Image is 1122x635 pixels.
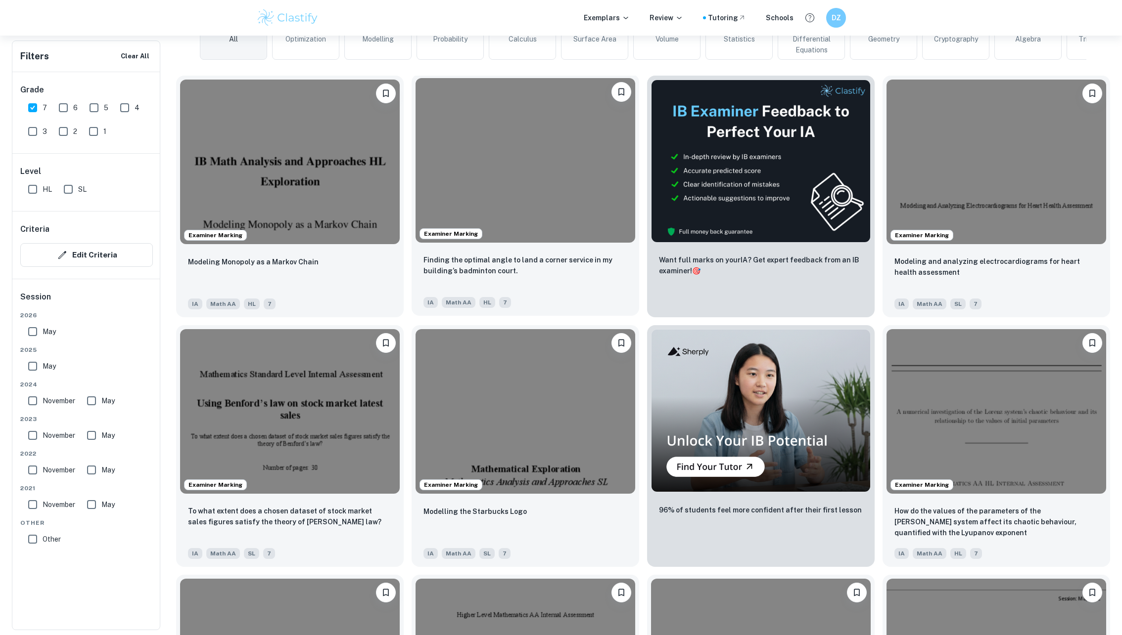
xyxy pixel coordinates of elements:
span: Math AA [442,548,475,559]
a: Tutoring [708,12,746,23]
span: 7 [499,297,511,308]
span: 2025 [20,345,153,354]
h6: Filters [20,49,49,63]
span: Surface Area [573,34,616,44]
span: 2022 [20,449,153,458]
span: Algebra [1015,34,1041,44]
span: Cryptography [934,34,978,44]
img: Math AA IA example thumbnail: Modeling Monopoly as a Markov Chain [180,80,400,244]
span: May [43,361,56,372]
h6: Grade [20,84,153,96]
span: HL [479,297,495,308]
span: Trigonometry [1078,34,1122,44]
h6: Criteria [20,223,49,235]
button: Help and Feedback [801,9,818,26]
span: IA [423,297,438,308]
span: Other [43,534,61,545]
span: Examiner Marking [891,231,953,240]
img: Math AA IA example thumbnail: How do the values of the parameters of t [887,329,1106,494]
span: Examiner Marking [891,480,953,489]
button: Bookmark [1082,84,1102,103]
a: Examiner MarkingBookmarkFinding the optimal angle to land a corner service in my building’s badmi... [412,76,639,317]
span: 4 [135,102,140,113]
button: Bookmark [1082,333,1102,353]
button: Bookmark [611,583,631,602]
span: 2024 [20,380,153,389]
img: Clastify logo [256,8,319,28]
span: November [43,395,75,406]
span: 2021 [20,484,153,493]
span: Math AA [442,297,475,308]
span: HL [950,548,966,559]
span: 3 [43,126,47,137]
span: IA [423,548,438,559]
img: Math AA IA example thumbnail: Modelling the Starbucks Logo [416,329,635,494]
h6: Session [20,291,153,311]
span: Examiner Marking [420,480,482,489]
span: Examiner Marking [420,229,482,238]
span: Statistics [724,34,755,44]
p: How do the values of the parameters of the Lorenz system affect its chaotic behaviour, quantified... [894,506,1098,538]
button: Bookmark [611,333,631,353]
span: Volume [655,34,679,44]
span: 7 [970,298,982,309]
span: November [43,465,75,475]
button: Bookmark [376,84,396,103]
button: Bookmark [376,333,396,353]
button: Bookmark [847,583,867,602]
img: Math AA IA example thumbnail: Modeling and analyzing electrocardiogram [887,80,1106,244]
span: 7 [263,548,275,559]
p: Modeling and analyzing electrocardiograms for heart health assessment [894,256,1098,278]
span: Calculus [509,34,537,44]
span: Other [20,518,153,527]
a: Examiner MarkingBookmarkModeling and analyzing electrocardiograms for heart health assessmentIAMa... [883,76,1110,317]
a: Examiner MarkingBookmarkTo what extent does a chosen dataset of stock market sales figures satisf... [176,325,404,567]
p: Finding the optimal angle to land a corner service in my building’s badminton court. [423,254,627,276]
img: Math AA IA example thumbnail: Finding the optimal angle to land a corn [416,78,635,243]
span: 7 [43,102,47,113]
span: 🎯 [692,267,701,275]
h6: Level [20,166,153,177]
img: Thumbnail [651,329,871,492]
span: IA [894,548,909,559]
span: May [101,430,115,441]
span: SL [244,548,259,559]
p: 96% of students feel more confident after their first lesson [659,505,862,515]
span: 2026 [20,311,153,320]
span: Math AA [913,548,946,559]
img: Math AA IA example thumbnail: To what extent does a chosen dataset of [180,329,400,494]
p: Exemplars [584,12,630,23]
span: SL [950,298,966,309]
span: Math AA [913,298,946,309]
span: Examiner Marking [185,480,246,489]
span: Math AA [206,298,240,309]
button: Bookmark [376,583,396,602]
button: Bookmark [1082,583,1102,602]
a: Thumbnail96% of students feel more confident after their first lesson [647,325,875,567]
span: Probability [433,34,467,44]
a: Examiner MarkingBookmarkModeling Monopoly as a Markov ChainIAMath AAHL7 [176,76,404,317]
button: Bookmark [611,82,631,102]
span: SL [479,548,495,559]
a: Schools [766,12,794,23]
span: Math AA [206,548,240,559]
p: Want full marks on your IA ? Get expert feedback from an IB examiner! [659,254,863,276]
span: 1 [103,126,106,137]
span: 7 [264,298,276,309]
a: ThumbnailWant full marks on yourIA? Get expert feedback from an IB examiner! [647,76,875,317]
span: Differential Equations [782,34,841,55]
span: November [43,430,75,441]
span: HL [43,184,52,195]
p: Review [650,12,683,23]
span: HL [244,298,260,309]
span: 6 [73,102,78,113]
span: 5 [104,102,108,113]
img: Thumbnail [651,80,871,243]
p: To what extent does a chosen dataset of stock market sales figures satisfy the theory of Benford’... [188,506,392,527]
span: 2023 [20,415,153,423]
span: IA [188,548,202,559]
span: IA [894,298,909,309]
